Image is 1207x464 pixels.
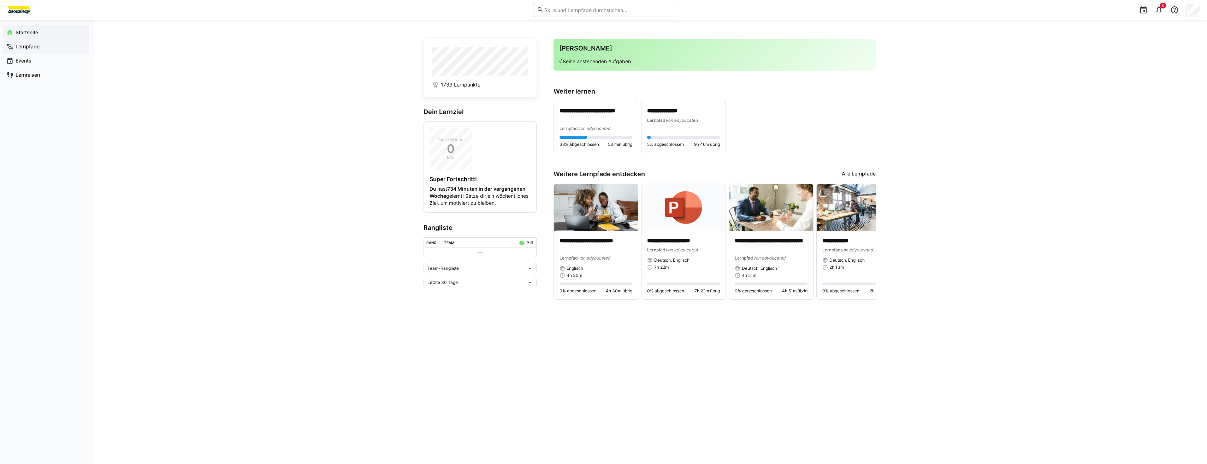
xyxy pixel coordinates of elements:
span: 2h 13m übrig [870,288,895,294]
span: von edyoucated [841,247,873,252]
span: 0% abgeschlossen [735,288,772,294]
a: Alle Lernpfade [842,170,876,178]
span: Lernpfad [560,126,578,131]
span: 7h 22m übrig [694,288,720,294]
h3: Rangliste [424,224,537,232]
span: 53 min übrig [608,142,632,147]
span: 4h 30m übrig [606,288,632,294]
h3: Dein Lernziel [424,108,537,116]
span: 2h 13m [829,264,844,270]
span: Englisch [567,266,583,271]
img: image [729,184,813,231]
a: ø [530,239,533,245]
img: image [641,184,726,231]
span: Lernpfad [647,118,665,123]
span: von edyoucated [578,126,610,131]
span: Team-Rangliste [427,266,459,271]
span: Deutsch, Englisch [654,257,690,263]
span: 0% abgeschlossen [822,288,859,294]
span: Lernpfad [560,255,578,261]
span: von edyoucated [578,255,610,261]
span: von edyoucated [753,255,785,261]
span: 5 [1162,4,1164,8]
span: 38% abgeschlossen [560,142,599,147]
span: Lernpfad [822,247,841,252]
h3: [PERSON_NAME] [559,44,870,52]
h3: Weitere Lernpfade entdecken [554,170,645,178]
span: 1733 Lernpunkte [441,81,480,88]
span: von edyoucated [665,247,698,252]
p: √ Keine anstehenden Aufgaben [559,58,870,65]
span: 5% abgeschlossen [647,142,684,147]
span: 4h 51m [742,273,756,278]
span: Deutsch, Englisch [742,266,777,271]
div: Team [444,240,454,245]
input: Skills und Lernpfade durchsuchen… [544,7,670,13]
span: Deutsch, Englisch [829,257,865,263]
h3: Weiter lernen [554,88,876,95]
span: 4h 30m [567,273,582,278]
span: Lernpfad [647,247,665,252]
span: 4h 51m übrig [782,288,807,294]
span: 0% abgeschlossen [647,288,684,294]
img: image [817,184,901,231]
h4: Super Fortschritt! [430,176,531,183]
img: image [554,184,638,231]
span: 9h 46m übrig [694,142,720,147]
span: Letzte 30 Tage [427,280,458,285]
p: Du hast gelernt! Setze dir ein wöchentliches Ziel, um motiviert zu bleiben. [430,185,531,207]
span: von edyoucated [665,118,698,123]
span: Lernpfad [735,255,753,261]
div: Rang [426,240,437,245]
span: 0% abgeschlossen [560,288,597,294]
span: 7h 22m [654,264,669,270]
div: LP [525,240,529,245]
strong: 734 Minuten in der vergangenen Woche [430,186,526,199]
